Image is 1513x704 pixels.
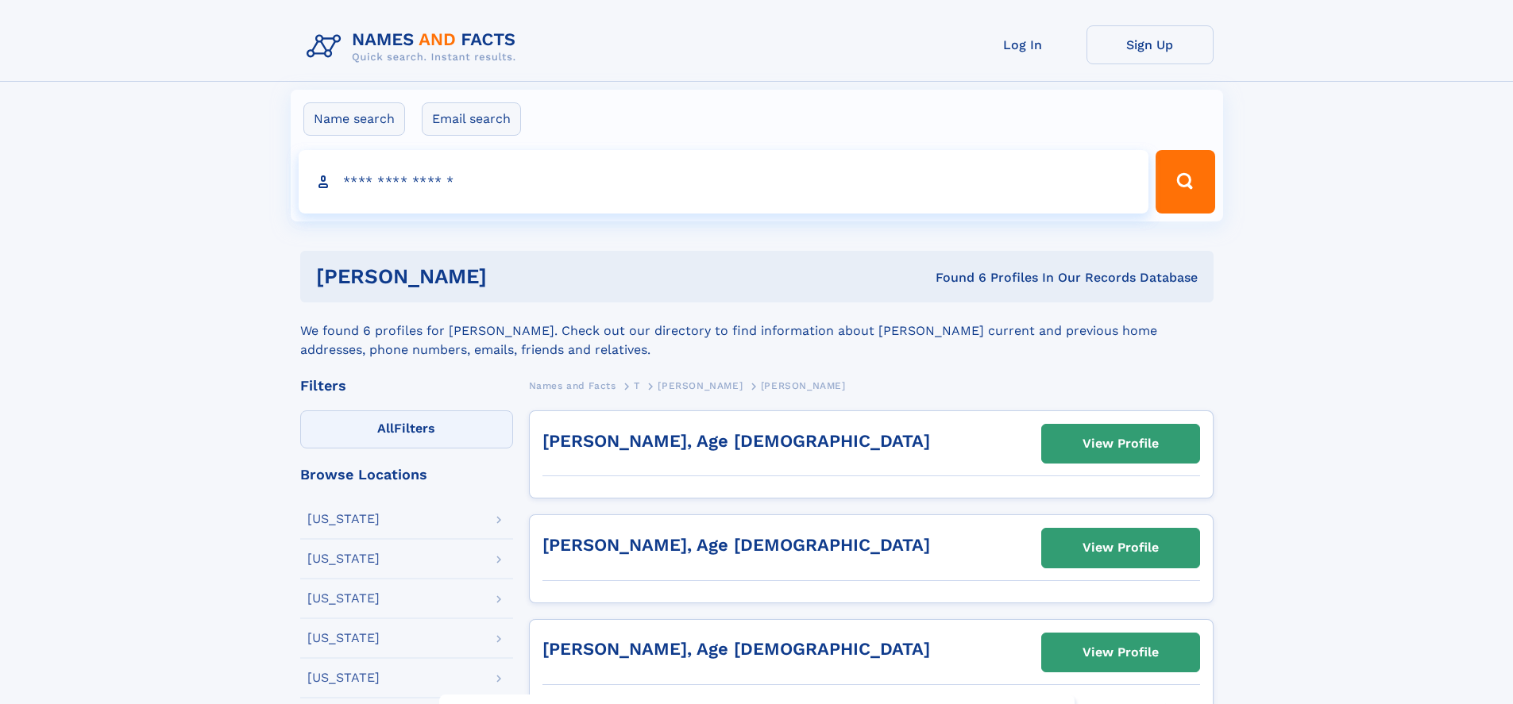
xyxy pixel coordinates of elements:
a: Sign Up [1087,25,1214,64]
label: Name search [303,102,405,136]
div: View Profile [1083,529,1159,566]
a: Log In [959,25,1087,64]
div: [US_STATE] [307,671,380,684]
span: T [634,380,640,391]
div: We found 6 profiles for [PERSON_NAME]. Check out our directory to find information about [PERSON_... [300,302,1214,360]
label: Email search [422,102,521,136]
div: [US_STATE] [307,632,380,644]
a: [PERSON_NAME] [658,375,743,395]
a: Names and Facts [529,375,616,395]
div: View Profile [1083,634,1159,671]
a: [PERSON_NAME], Age [DEMOGRAPHIC_DATA] [542,639,930,659]
label: Filters [300,410,513,448]
img: Logo Names and Facts [300,25,529,68]
a: T [634,375,640,395]
div: [US_STATE] [307,513,380,525]
a: View Profile [1042,633,1199,671]
span: [PERSON_NAME] [761,380,846,391]
div: Found 6 Profiles In Our Records Database [711,269,1198,287]
a: [PERSON_NAME], Age [DEMOGRAPHIC_DATA] [542,535,930,555]
input: search input [299,150,1149,214]
span: All [377,421,394,436]
div: [US_STATE] [307,552,380,565]
span: [PERSON_NAME] [658,380,743,391]
h1: [PERSON_NAME] [316,267,712,287]
div: View Profile [1083,425,1159,462]
div: Browse Locations [300,467,513,482]
button: Search Button [1156,150,1214,214]
div: [US_STATE] [307,592,380,605]
a: View Profile [1042,529,1199,567]
a: [PERSON_NAME], Age [DEMOGRAPHIC_DATA] [542,431,930,451]
div: Filters [300,379,513,393]
a: View Profile [1042,425,1199,463]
